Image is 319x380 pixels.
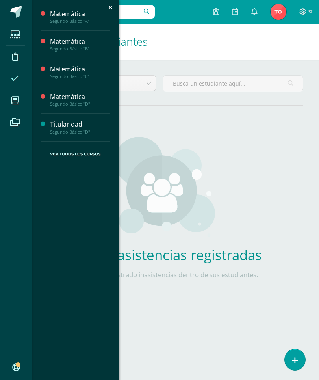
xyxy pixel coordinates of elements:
a: TitularidadSegundo Básico "D" [50,120,110,134]
div: Segundo Básico "D" [50,129,110,135]
div: Segundo Básico "D" [50,101,110,107]
div: Segundo Básico "A" [50,19,110,24]
a: MatemáticaSegundo Básico "A" [50,9,110,24]
a: MatemáticaSegundo Básico "C" [50,65,110,79]
a: MatemáticaSegundo Básico "B" [50,37,110,52]
div: Matemática [50,65,110,74]
div: Matemática [50,37,110,46]
div: Segundo Básico "B" [50,46,110,52]
a: Ver Todos los Cursos [41,142,110,167]
div: Segundo Básico "C" [50,74,110,79]
div: Matemática [50,9,110,19]
div: Matemática [50,92,110,101]
div: Titularidad [50,120,110,129]
a: MatemáticaSegundo Básico "D" [50,92,110,107]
